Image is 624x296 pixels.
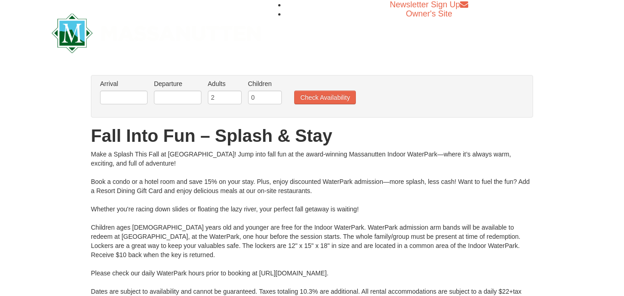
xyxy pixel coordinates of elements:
h1: Fall Into Fun – Splash & Stay [91,127,533,145]
a: Massanutten Resort [52,21,261,43]
label: Departure [154,79,201,88]
label: Adults [208,79,242,88]
a: Owner's Site [406,9,452,18]
button: Check Availability [294,91,356,104]
label: Arrival [100,79,148,88]
label: Children [248,79,282,88]
img: Massanutten Resort Logo [52,13,261,53]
